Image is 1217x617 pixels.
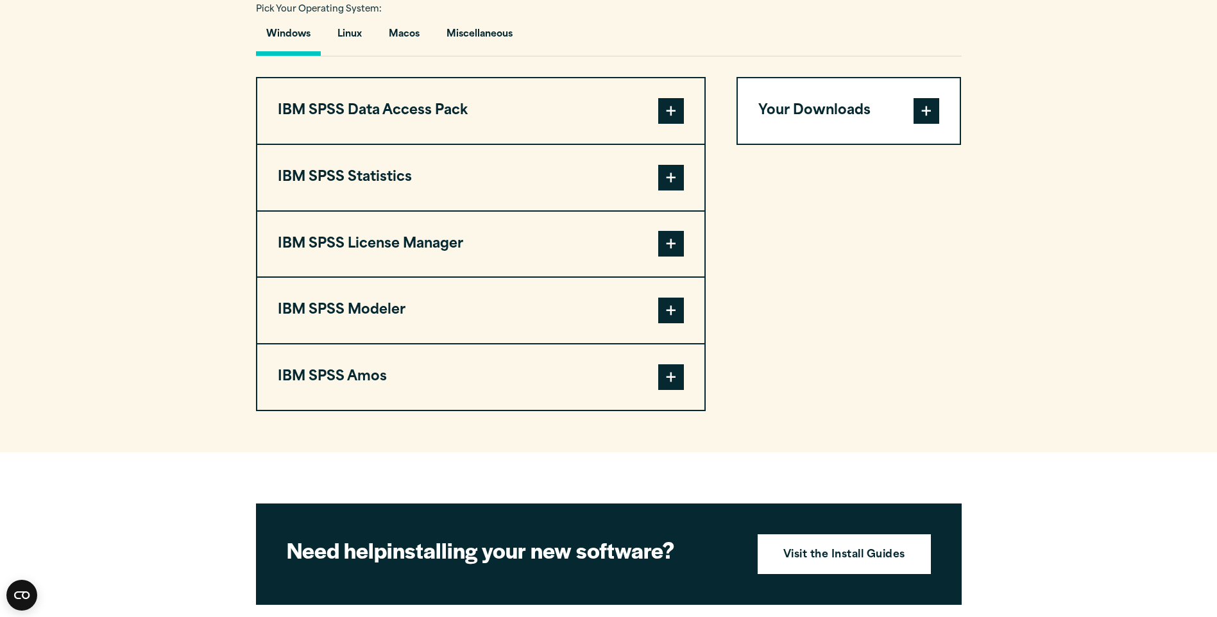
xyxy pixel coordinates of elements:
button: Open CMP widget [6,580,37,611]
h2: installing your new software? [287,536,736,564]
a: Visit the Install Guides [758,534,931,574]
strong: Need help [287,534,387,565]
strong: Visit the Install Guides [783,547,905,564]
span: Pick Your Operating System: [256,5,382,13]
button: IBM SPSS Statistics [257,145,704,210]
button: IBM SPSS Data Access Pack [257,78,704,144]
button: IBM SPSS Amos [257,344,704,410]
button: Windows [256,19,321,56]
button: Your Downloads [738,78,960,144]
button: Macos [379,19,430,56]
button: Linux [327,19,372,56]
button: IBM SPSS License Manager [257,212,704,277]
button: IBM SPSS Modeler [257,278,704,343]
button: Miscellaneous [436,19,523,56]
